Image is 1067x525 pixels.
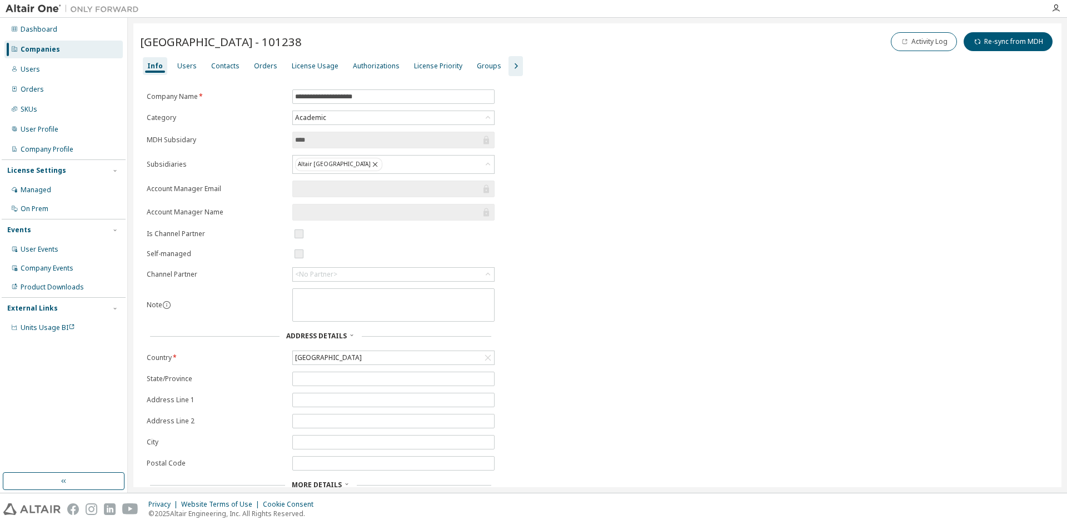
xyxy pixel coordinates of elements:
[147,353,286,362] label: Country
[147,459,286,468] label: Postal Code
[7,166,66,175] div: License Settings
[891,32,957,51] button: Activity Log
[147,92,286,101] label: Company Name
[6,3,144,14] img: Altair One
[21,85,44,94] div: Orders
[21,125,58,134] div: User Profile
[21,25,57,34] div: Dashboard
[147,417,286,426] label: Address Line 2
[147,136,286,144] label: MDH Subsidary
[263,500,320,509] div: Cookie Consent
[293,351,494,364] div: [GEOGRAPHIC_DATA]
[147,438,286,447] label: City
[21,264,73,273] div: Company Events
[293,112,328,124] div: Academic
[292,480,342,489] span: More Details
[7,226,31,234] div: Events
[67,503,79,515] img: facebook.svg
[964,32,1053,51] button: Re-sync from MDH
[21,105,37,114] div: SKUs
[3,503,61,515] img: altair_logo.svg
[477,62,501,71] div: Groups
[147,300,162,309] label: Note
[293,156,494,173] div: Altair [GEOGRAPHIC_DATA]
[147,113,286,122] label: Category
[211,62,240,71] div: Contacts
[353,62,400,71] div: Authorizations
[21,45,60,54] div: Companies
[293,352,363,364] div: [GEOGRAPHIC_DATA]
[21,323,75,332] span: Units Usage BI
[254,62,277,71] div: Orders
[21,245,58,254] div: User Events
[21,204,48,213] div: On Prem
[21,145,73,154] div: Company Profile
[104,503,116,515] img: linkedin.svg
[292,62,338,71] div: License Usage
[181,500,263,509] div: Website Terms of Use
[148,500,181,509] div: Privacy
[21,65,40,74] div: Users
[21,186,51,194] div: Managed
[177,62,197,71] div: Users
[147,396,286,404] label: Address Line 1
[147,160,286,169] label: Subsidiaries
[147,229,286,238] label: Is Channel Partner
[293,268,494,281] div: <No Partner>
[147,374,286,383] label: State/Province
[147,62,163,71] div: Info
[162,301,171,309] button: information
[21,283,84,292] div: Product Downloads
[140,34,302,49] span: [GEOGRAPHIC_DATA] - 101238
[122,503,138,515] img: youtube.svg
[147,270,286,279] label: Channel Partner
[7,304,58,313] div: External Links
[86,503,97,515] img: instagram.svg
[147,208,286,217] label: Account Manager Name
[414,62,462,71] div: License Priority
[293,111,494,124] div: Academic
[148,509,320,518] p: © 2025 Altair Engineering, Inc. All Rights Reserved.
[286,331,347,341] span: Address Details
[147,249,286,258] label: Self-managed
[147,184,286,193] label: Account Manager Email
[295,270,337,279] div: <No Partner>
[295,158,382,171] div: Altair [GEOGRAPHIC_DATA]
